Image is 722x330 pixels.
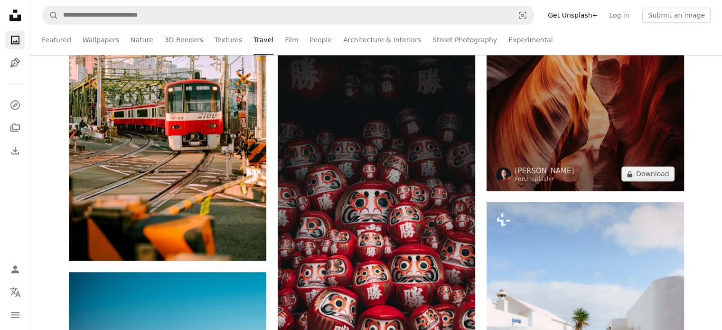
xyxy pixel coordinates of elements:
a: Download History [6,141,25,160]
a: Textures [215,25,243,55]
a: [PERSON_NAME] [515,166,574,176]
a: Photos [6,30,25,49]
a: Wallpapers [83,25,119,55]
a: 3D Renders [165,25,203,55]
a: A collection of red daruma dolls with white japanese characters. [278,198,475,207]
a: Home — Unsplash [6,6,25,27]
img: Go to Jake Johnson's profile [496,167,511,182]
button: Download [621,166,675,181]
a: Log in [603,8,635,23]
button: Language [6,283,25,302]
a: Get Unsplash+ [542,8,603,23]
a: Illustrations [6,53,25,72]
a: Nature [131,25,153,55]
a: Experimental [508,25,553,55]
div: For [515,176,574,183]
button: Visual search [511,6,534,24]
a: Explore [6,95,25,114]
a: Architecture & Interiors [343,25,421,55]
a: Log in / Sign up [6,260,25,279]
a: People [310,25,332,55]
button: Menu [6,305,25,324]
a: Street Photography [432,25,497,55]
a: Unsplash+ [524,176,555,182]
form: Find visuals sitewide [42,6,534,25]
a: Film [285,25,298,55]
button: Search Unsplash [42,6,58,24]
a: Collections [6,118,25,137]
a: Red and white train crossing railroad tracks with cranes. [69,108,266,117]
button: Submit an image [642,8,711,23]
a: Featured [42,25,71,55]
